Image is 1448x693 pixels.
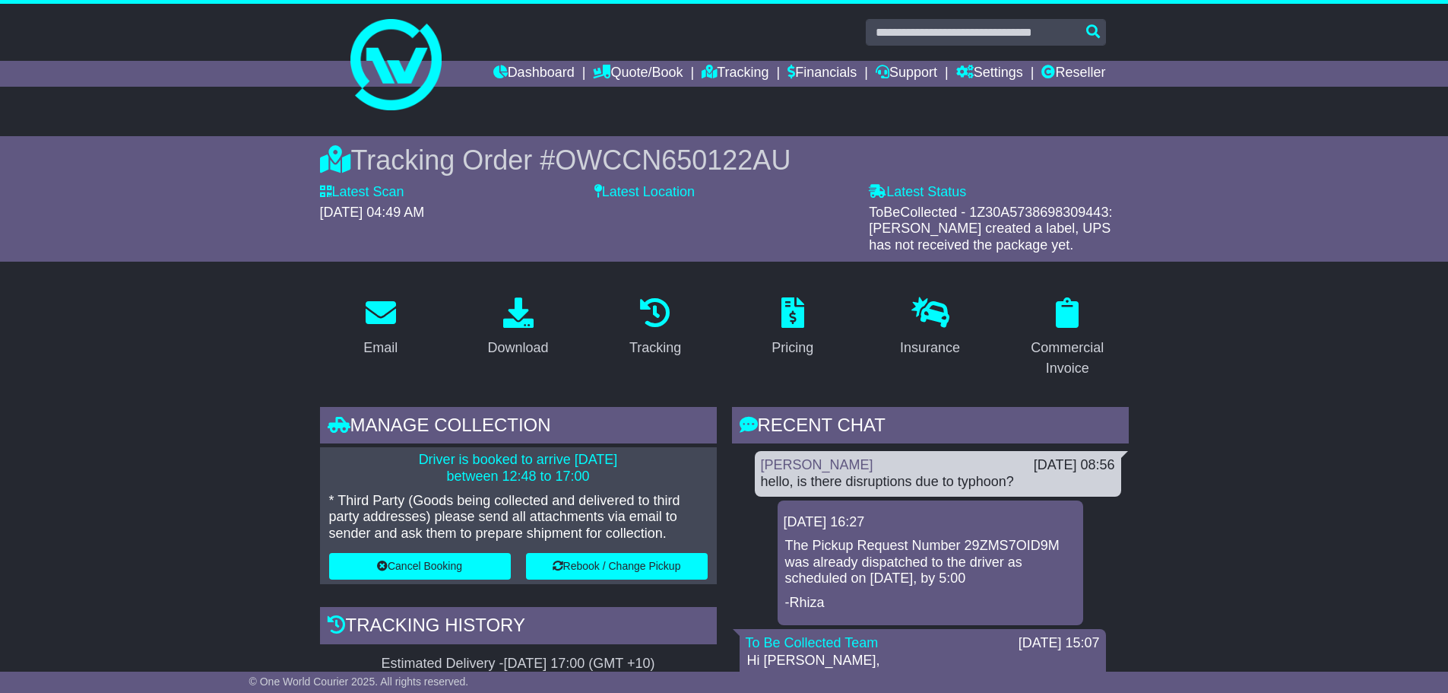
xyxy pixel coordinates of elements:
[1041,61,1105,87] a: Reseller
[619,292,691,364] a: Tracking
[732,407,1129,448] div: RECENT CHAT
[353,292,407,364] a: Email
[320,407,717,448] div: Manage collection
[876,61,937,87] a: Support
[869,184,966,201] label: Latest Status
[329,553,511,580] button: Cancel Booking
[702,61,768,87] a: Tracking
[329,452,708,485] p: Driver is booked to arrive [DATE] between 12:48 to 17:00
[629,338,681,358] div: Tracking
[956,61,1023,87] a: Settings
[746,635,879,650] a: To Be Collected Team
[785,538,1076,587] p: The Pickup Request Number 29ZMS7OID9M was already dispatched to the driver as scheduled on [DATE]...
[504,656,655,672] div: [DATE] 17:00 (GMT +10)
[1034,457,1115,474] div: [DATE] 08:56
[900,338,960,358] div: Insurance
[761,457,873,472] a: [PERSON_NAME]
[487,338,548,358] div: Download
[890,292,970,364] a: Insurance
[320,656,717,672] div: Estimated Delivery -
[320,144,1129,176] div: Tracking Order #
[761,474,1115,491] div: hello, is there disruptions due to typhoon?
[747,653,1098,669] p: Hi [PERSON_NAME],
[784,514,1077,531] div: [DATE] 16:27
[526,553,708,580] button: Rebook / Change Pickup
[320,205,425,220] span: [DATE] 04:49 AM
[363,338,398,358] div: Email
[477,292,558,364] a: Download
[1016,338,1119,379] div: Commercial Invoice
[329,493,708,542] p: * Third Party (Goods being collected and delivered to third party addresses) please send all atta...
[762,292,823,364] a: Pricing
[1019,635,1100,652] div: [DATE] 15:07
[320,184,404,201] label: Latest Scan
[1006,292,1129,384] a: Commercial Invoice
[772,338,813,358] div: Pricing
[593,61,683,87] a: Quote/Book
[785,595,1076,612] p: -Rhiza
[249,676,469,688] span: © One World Courier 2025. All rights reserved.
[493,61,575,87] a: Dashboard
[594,184,695,201] label: Latest Location
[869,205,1112,253] span: ToBeCollected - 1Z30A5738698309443: [PERSON_NAME] created a label, UPS has not received the packa...
[555,145,791,176] span: OWCCN650122AU
[320,607,717,648] div: Tracking history
[787,61,857,87] a: Financials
